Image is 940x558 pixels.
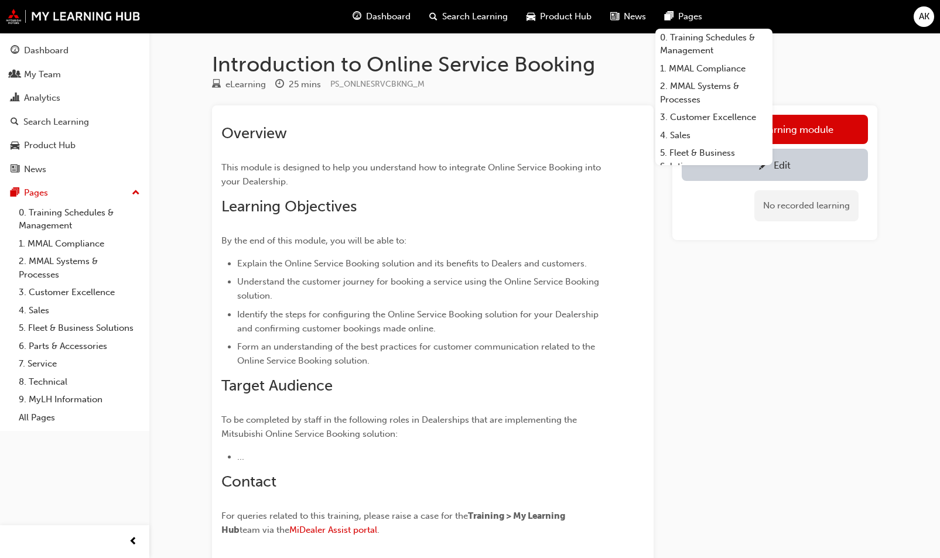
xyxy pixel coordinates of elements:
[442,10,508,23] span: Search Learning
[221,235,406,246] span: By the end of this module, you will be able to:
[237,276,601,301] span: Understand the customer journey for booking a service using the Online Service Booking solution.
[601,5,655,29] a: news-iconNews
[655,77,772,108] a: 2. MMAL Systems & Processes
[540,10,592,23] span: Product Hub
[5,135,145,156] a: Product Hub
[682,149,868,181] a: Edit
[275,80,284,90] span: clock-icon
[14,337,145,355] a: 6. Parts & Accessories
[24,186,48,200] div: Pages
[5,159,145,180] a: News
[132,186,140,201] span: up-icon
[624,10,646,23] span: News
[420,5,517,29] a: search-iconSearch Learning
[665,9,674,24] span: pages-icon
[330,79,425,89] span: Learning resource code
[240,525,289,535] span: team via the
[5,182,145,204] button: Pages
[24,91,60,105] div: Analytics
[11,141,19,151] span: car-icon
[377,525,380,535] span: .
[129,535,138,549] span: prev-icon
[655,144,772,175] a: 5. Fleet & Business Solutions
[610,9,619,24] span: news-icon
[11,46,19,56] span: guage-icon
[14,302,145,320] a: 4. Sales
[14,391,145,409] a: 9. MyLH Information
[11,188,19,198] span: pages-icon
[759,160,769,172] span: pencil-icon
[5,64,145,85] a: My Team
[237,258,587,269] span: Explain the Online Service Booking solution and its benefits to Dealers and customers.
[14,409,145,427] a: All Pages
[14,373,145,391] a: 8. Technical
[429,9,437,24] span: search-icon
[225,78,266,91] div: eLearning
[366,10,411,23] span: Dashboard
[24,44,69,57] div: Dashboard
[754,190,859,221] div: No recorded learning
[237,341,600,366] span: Form an understanding of the best practices for customer communication related to the Online Serv...
[682,115,868,144] a: Launch eLearning module
[678,10,702,23] span: Pages
[5,111,145,133] a: Search Learning
[221,473,276,491] span: Contact
[221,376,333,395] span: Target Audience
[655,5,712,29] a: pages-iconPages
[517,5,601,29] a: car-iconProduct Hub
[11,93,19,104] span: chart-icon
[237,451,244,462] span: ...
[212,77,266,92] div: Type
[774,159,791,171] div: Edit
[221,124,287,142] span: Overview
[5,37,145,182] button: DashboardMy TeamAnalyticsSearch LearningProduct HubNews
[289,78,321,91] div: 25 mins
[14,283,145,302] a: 3. Customer Excellence
[343,5,420,29] a: guage-iconDashboard
[655,60,772,78] a: 1. MMAL Compliance
[11,70,19,80] span: people-icon
[6,9,141,24] img: mmal
[212,80,221,90] span: learningResourceType_ELEARNING-icon
[11,165,19,175] span: news-icon
[11,117,19,128] span: search-icon
[221,415,579,439] span: To be completed by staff in the following roles in Dealerships that are implementing the Mitsubis...
[5,87,145,109] a: Analytics
[24,68,61,81] div: My Team
[14,235,145,253] a: 1. MMAL Compliance
[655,29,772,60] a: 0. Training Schedules & Management
[237,309,601,334] span: Identify the steps for configuring the Online Service Booking solution for your Dealership and co...
[914,6,934,27] button: AK
[221,511,468,521] span: For queries related to this training, please raise a case for the
[24,163,46,176] div: News
[221,162,603,187] span: This module is designed to help you understand how to integrate Online Service Booking into your ...
[212,52,877,77] h1: Introduction to Online Service Booking
[275,77,321,92] div: Duration
[289,525,377,535] a: MiDealer Assist portal
[14,204,145,235] a: 0. Training Schedules & Management
[353,9,361,24] span: guage-icon
[527,9,535,24] span: car-icon
[14,355,145,373] a: 7. Service
[221,197,357,215] span: Learning Objectives
[24,139,76,152] div: Product Hub
[14,319,145,337] a: 5. Fleet & Business Solutions
[5,40,145,61] a: Dashboard
[919,10,929,23] span: AK
[23,115,89,129] div: Search Learning
[655,108,772,126] a: 3. Customer Excellence
[655,126,772,145] a: 4. Sales
[14,252,145,283] a: 2. MMAL Systems & Processes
